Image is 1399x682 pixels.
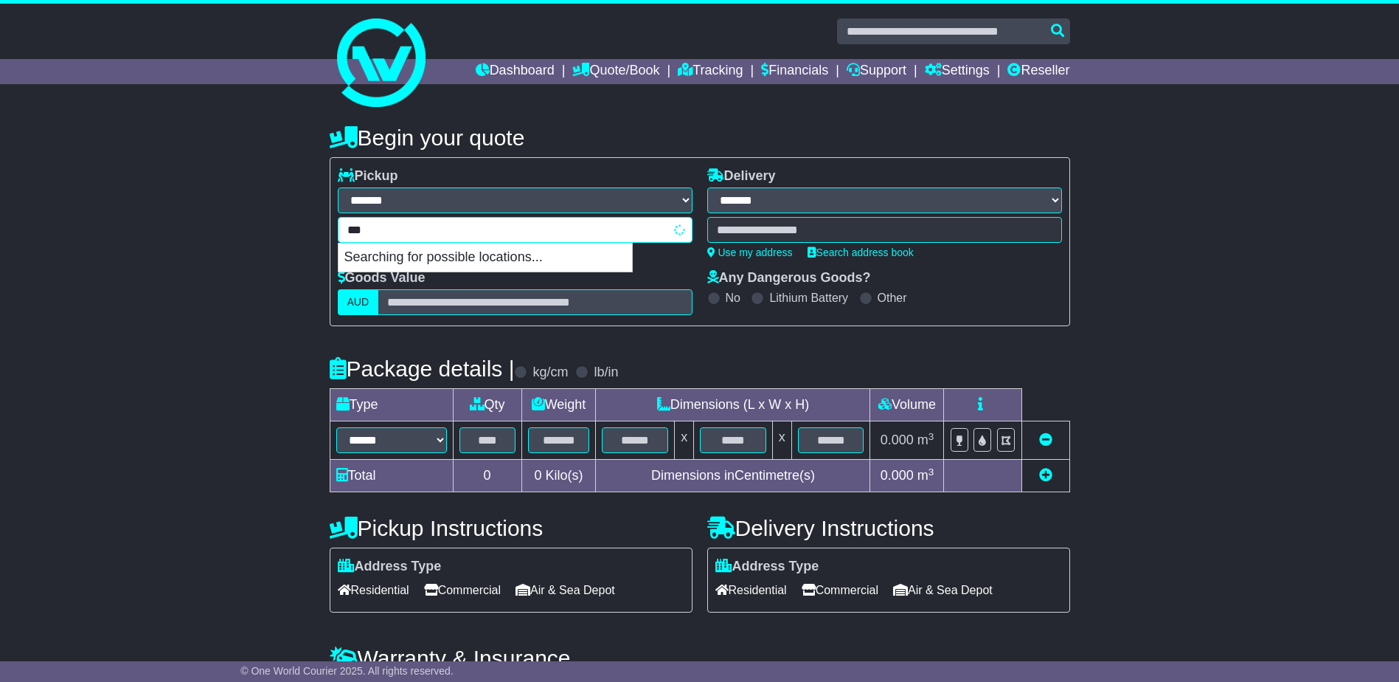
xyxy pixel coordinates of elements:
h4: Warranty & Insurance [330,646,1070,670]
a: Financials [761,59,828,84]
a: Use my address [707,247,793,258]
label: Goods Value [338,270,426,286]
span: Air & Sea Depot [515,579,615,602]
td: Total [330,460,453,492]
a: Search address book [808,247,914,258]
label: Any Dangerous Goods? [707,270,871,286]
td: x [772,421,791,460]
a: Settings [925,59,990,84]
span: Residential [338,579,409,602]
label: AUD [338,289,379,315]
a: Remove this item [1039,433,1052,447]
label: lb/in [594,365,618,381]
td: Dimensions in Centimetre(s) [596,460,870,492]
h4: Pickup Instructions [330,516,692,540]
span: m [917,468,934,483]
td: Dimensions (L x W x H) [596,389,870,421]
td: Volume [870,389,944,421]
a: Reseller [1007,59,1069,84]
span: Commercial [802,579,878,602]
span: Air & Sea Depot [893,579,993,602]
td: x [675,421,694,460]
td: Kilo(s) [521,460,596,492]
sup: 3 [928,431,934,442]
label: Other [878,291,907,305]
a: Dashboard [476,59,555,84]
label: Address Type [715,559,819,575]
td: 0 [453,460,521,492]
typeahead: Please provide city [338,217,692,243]
a: Support [847,59,906,84]
label: Address Type [338,559,442,575]
label: Pickup [338,168,398,185]
label: Lithium Battery [769,291,848,305]
span: m [917,433,934,447]
h4: Package details | [330,356,515,381]
a: Quote/Book [572,59,659,84]
td: Type [330,389,453,421]
p: Searching for possible locations... [339,244,632,272]
label: Delivery [707,168,776,185]
sup: 3 [928,466,934,478]
span: Commercial [424,579,501,602]
label: kg/cm [532,365,568,381]
h4: Delivery Instructions [707,516,1070,540]
span: 0.000 [881,468,914,483]
h4: Begin your quote [330,125,1070,150]
span: © One World Courier 2025. All rights reserved. [240,665,454,677]
span: 0 [534,468,541,483]
span: 0.000 [881,433,914,447]
td: Qty [453,389,521,421]
label: No [726,291,740,305]
a: Add new item [1039,468,1052,483]
a: Tracking [678,59,743,84]
span: Residential [715,579,787,602]
td: Weight [521,389,596,421]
